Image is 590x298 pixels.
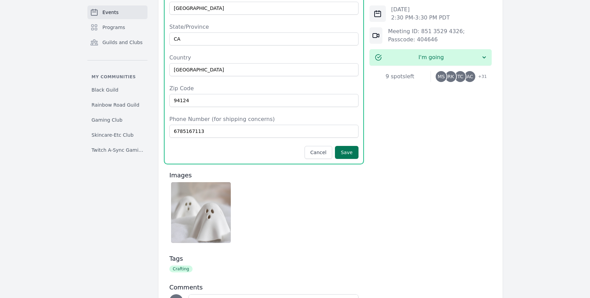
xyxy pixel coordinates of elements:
span: Twitch A-Sync Gaming (TAG) Club [92,147,143,153]
button: Cancel [305,146,332,159]
a: Black Guild [87,84,147,96]
a: Events [87,5,147,19]
h3: Images [169,171,359,179]
a: Programs [87,21,147,34]
a: Twitch A-Sync Gaming (TAG) Club [87,144,147,156]
span: Rainbow Road Guild [92,101,139,108]
div: 9 spots left [369,72,431,81]
a: Guilds and Clubs [87,36,147,49]
img: Screenshot%202025-08-18%20at%2011.44.36%E2%80%AFAM.png [171,182,231,243]
span: TC [457,74,463,79]
label: Zip Code [169,84,359,93]
label: Country [169,54,359,62]
h3: Tags [169,255,359,263]
button: I'm going [369,49,492,66]
span: I'm going [382,53,481,62]
span: + 31 [474,72,487,82]
label: Phone Number (for shipping concerns) [169,115,359,123]
a: Meeting ID: 851 3529 4326; Passcode: 404646 [388,28,465,43]
a: Gaming Club [87,114,147,126]
h3: Comments [169,283,359,292]
span: Programs [102,24,125,31]
a: Rainbow Road Guild [87,99,147,111]
button: Save [335,146,358,159]
span: Skincare-Etc Club [92,132,134,138]
span: AC [467,74,473,79]
p: [DATE] [391,5,450,14]
p: 2:30 PM - 3:30 PM PDT [391,14,450,22]
span: Gaming Club [92,117,123,123]
span: Black Guild [92,86,118,93]
span: Events [102,9,118,16]
a: Skincare-Etc Club [87,129,147,141]
span: MS [438,74,445,79]
span: Guilds and Clubs [102,39,143,46]
p: My communities [87,74,147,80]
span: Crafting [169,266,193,272]
nav: Sidebar [87,5,147,156]
span: RK [448,74,454,79]
label: State/Province [169,23,359,31]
